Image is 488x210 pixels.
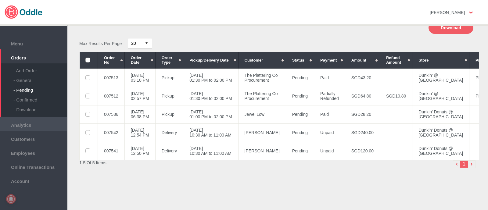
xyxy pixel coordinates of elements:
td: Dunkin' @ [GEOGRAPHIC_DATA] [412,69,469,87]
strong: [PERSON_NAME] [430,10,465,15]
td: Paid [314,105,345,123]
span: Employees [3,149,64,156]
td: [DATE] 01:00 PM to 02:00 PM [183,105,238,123]
td: [DATE] 01:30 PM to 02:00 PM [183,87,238,105]
span: 1-5 Of 5 Items [79,160,106,165]
td: Pending [286,142,314,160]
td: 007541 [98,142,125,160]
td: [DATE] 12:50 PM [124,142,155,160]
td: SGD240.00 [345,123,380,142]
div: - Confirmed [13,93,67,102]
td: Dunkin' Donuts @ [GEOGRAPHIC_DATA] [412,142,469,160]
td: Paid [314,69,345,87]
td: Pending [286,123,314,142]
td: [DATE] 02:57 PM [124,87,155,105]
span: Orders [3,54,64,60]
img: user-option-arrow.png [469,12,473,14]
td: [DATE] 12:54 PM [124,123,155,142]
td: Delivery [155,123,183,142]
td: [DATE] 10:30 AM to 11:00 AM [183,142,238,160]
td: Partially Refunded [314,87,345,105]
td: Dunkin' Donuts @ [GEOGRAPHIC_DATA] [412,123,469,142]
td: SGD43.20 [345,69,380,87]
div: - General [13,73,67,83]
td: Dunkin' Donuts @ [GEOGRAPHIC_DATA] [412,105,469,123]
td: [DATE] 01:30 PM to 02:00 PM [183,69,238,87]
td: 007542 [98,123,125,142]
td: SGD10.80 [380,87,412,105]
td: Pending [286,69,314,87]
td: 007513 [98,69,125,87]
td: 007512 [98,87,125,105]
div: - Download [13,102,67,112]
span: Max Results Per Page [79,41,122,46]
button: Download [429,22,473,34]
td: Pending [286,87,314,105]
th: Refund Amount [380,52,412,69]
td: [PERSON_NAME] [238,142,286,160]
td: [PERSON_NAME] [238,123,286,142]
td: [DATE] 06:38 PM [124,105,155,123]
span: Menu [3,40,64,46]
td: Pending [286,105,314,123]
td: The Plattering Co Procurement [238,87,286,105]
th: Pickup/Delivery Date [183,52,238,69]
th: Store [412,52,469,69]
td: 007536 [98,105,125,123]
img: left-arrow-small.png [453,160,461,168]
th: Order Date [124,52,155,69]
td: SGD28.20 [345,105,380,123]
td: [DATE] 03:10 PM [124,69,155,87]
th: Status [286,52,314,69]
span: Account [3,177,64,184]
th: Payment [314,52,345,69]
img: right-arrow.png [468,160,475,168]
span: Online Transactions [3,163,64,170]
span: Analytics [3,121,64,128]
td: Delivery [155,142,183,160]
th: Order No [98,52,125,69]
td: SGD64.80 [345,87,380,105]
td: Pickup [155,87,183,105]
td: Jewel Low [238,105,286,123]
td: Dunkin' @ [GEOGRAPHIC_DATA] [412,87,469,105]
td: Unpaid [314,142,345,160]
td: The Plattering Co Procurement [238,69,286,87]
td: Unpaid [314,123,345,142]
th: Amount [345,52,380,69]
div: - Add Order [13,63,67,73]
td: [DATE] 10:30 AM to 11:00 AM [183,123,238,142]
th: Customer [238,52,286,69]
th: Order Type [155,52,183,69]
div: - Pending [13,83,67,93]
td: SGD120.00 [345,142,380,160]
span: Customers [3,135,64,142]
td: Pickup [155,105,183,123]
li: 1 [460,160,468,168]
td: Pickup [155,69,183,87]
